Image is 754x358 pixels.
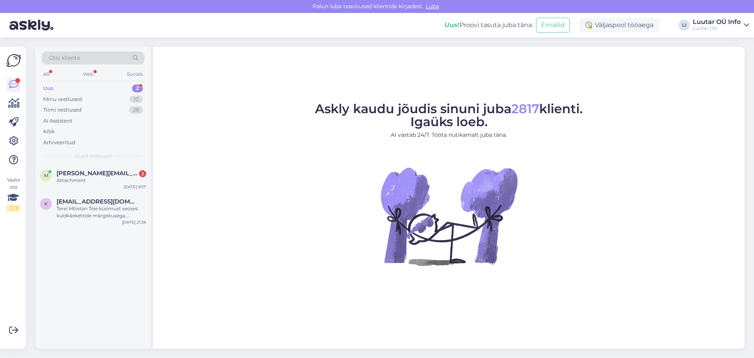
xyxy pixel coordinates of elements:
[315,131,583,139] p: AI vastab 24/7. Tööta nutikamalt juba täna.
[315,101,583,129] span: Askly kaudu jõudis sinuni juba klienti. Igaüks loeb.
[43,84,53,92] div: Uus
[693,19,741,25] div: Luutar OÜ Info
[42,69,51,79] div: All
[378,145,520,287] img: No Chat active
[43,106,82,114] div: Tiimi vestlused
[44,201,48,207] span: K
[536,18,570,33] button: Emailid
[129,106,143,114] div: 28
[139,170,146,177] div: 2
[693,25,741,31] div: Luutar OÜ
[125,69,145,79] div: Socials
[6,205,20,212] div: 2 / 3
[6,53,21,68] img: Askly Logo
[445,20,533,30] div: Proovi tasuta juba täna:
[693,19,749,31] a: Luutar OÜ InfoLuutar OÜ
[75,152,112,160] span: Uued vestlused
[43,128,55,136] div: Kõik
[49,54,80,62] span: Otsi kliente
[57,170,138,177] span: Martin.k@mail.ee
[43,139,75,147] div: Arhiveeritud
[130,95,143,103] div: 10
[6,176,20,212] div: Vaata siia
[579,18,660,32] div: Väljaspool tööaega
[124,184,146,190] div: [DATE] 8:37
[57,205,146,219] div: Tere! Mõistan Teie küsimust seoses kuldkäekettide märgistusega. [PERSON_NAME] andke mulle hetk ae...
[57,177,146,184] div: Attachment
[43,95,82,103] div: Minu vestlused
[122,219,146,225] div: [DATE] 21:36
[679,20,690,31] div: LI
[44,173,48,178] span: M
[511,101,539,116] span: 2817
[423,3,441,10] span: Luba
[57,198,138,205] span: Korjua19@hotmail.com
[81,69,95,79] div: Web
[132,84,143,92] div: 2
[43,117,72,125] div: AI Assistent
[445,21,459,29] b: Uus!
